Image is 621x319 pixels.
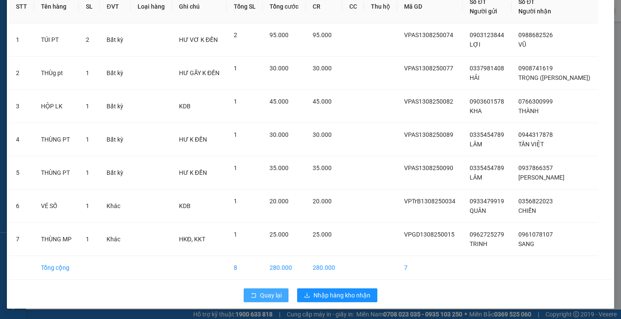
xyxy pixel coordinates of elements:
td: 2 [9,57,34,90]
td: 8 [227,256,263,280]
td: Khác [100,223,131,256]
span: VPAS1308250089 [404,131,453,138]
button: rollbackQuay lại [244,288,289,302]
td: THÙNG MP [34,223,79,256]
span: 25.000 [270,231,289,238]
span: 20.000 [270,198,289,205]
span: 2 [234,32,237,38]
td: 1 [9,23,34,57]
span: Quay lại [260,291,282,300]
span: 1 [86,202,89,209]
span: HƯ GÃY K ĐỀN [179,69,220,76]
span: 30.000 [270,131,289,138]
span: 1 [234,198,237,205]
span: [PERSON_NAME] [518,174,565,181]
span: 0908741619 [518,65,553,72]
span: 0337981408 [470,65,504,72]
span: 1 [234,65,237,72]
span: HKĐ, KKT [179,236,205,243]
td: 5 [9,156,34,190]
td: Bất kỳ [100,23,131,57]
span: 20.000 [313,198,332,205]
span: 95.000 [270,32,289,38]
td: Khác [100,190,131,223]
span: VPGD1308250015 [404,231,455,238]
span: TRỌNG ([PERSON_NAME]) [518,74,590,81]
td: 280.000 [306,256,342,280]
span: 2 [86,36,89,43]
td: THÙg pt [34,57,79,90]
span: download [304,292,310,299]
td: Bất kỳ [100,123,131,156]
td: Tổng cộng [34,256,79,280]
span: 1 [234,98,237,105]
td: 4 [9,123,34,156]
span: 0988682526 [518,32,553,38]
span: 0962725279 [470,231,504,238]
span: 1 [86,69,89,76]
td: TÚI PT [34,23,79,57]
span: 1 [86,136,89,143]
span: 45.000 [313,98,332,105]
span: 0766300999 [518,98,553,105]
span: 1 [86,169,89,176]
td: THÙNG PT [34,156,79,190]
span: KHA [470,107,482,114]
span: 0335454789 [470,164,504,171]
span: 0961078107 [518,231,553,238]
span: Nhập hàng kho nhận [314,291,370,300]
td: VÉ SỐ [34,190,79,223]
td: THÙNG PT [34,123,79,156]
span: 30.000 [313,131,332,138]
span: rollback [251,292,257,299]
span: 0356822023 [518,198,553,205]
span: VPAS1308250090 [404,164,453,171]
span: 45.000 [270,98,289,105]
span: VPAS1308250074 [404,32,453,38]
span: VPAS1308250077 [404,65,453,72]
span: 0937866357 [518,164,553,171]
span: 30.000 [313,65,332,72]
span: Người nhận [518,8,551,15]
span: KDB [179,103,191,110]
span: 1 [234,164,237,171]
span: VPTrB1308250034 [404,198,455,205]
span: 25.000 [313,231,332,238]
span: LÂM [470,141,482,148]
span: 1 [234,231,237,238]
span: QUÂN [470,207,486,214]
td: 280.000 [263,256,306,280]
span: THÀNH [518,107,539,114]
td: Bất kỳ [100,156,131,190]
span: Người gửi [470,8,497,15]
span: VŨ [518,41,526,48]
span: TRINH [470,240,487,247]
td: Bất kỳ [100,57,131,90]
span: 30.000 [270,65,289,72]
span: LÂM [470,174,482,181]
td: HỘP LK [34,90,79,123]
span: KDB [179,202,191,209]
span: 0944317878 [518,131,553,138]
span: 0933479919 [470,198,504,205]
td: 7 [9,223,34,256]
span: 35.000 [313,164,332,171]
span: 0335454789 [470,131,504,138]
td: Bất kỳ [100,90,131,123]
td: 6 [9,190,34,223]
span: 1 [234,131,237,138]
span: 1 [86,103,89,110]
td: 3 [9,90,34,123]
td: 7 [397,256,463,280]
span: VPAS1308250082 [404,98,453,105]
span: HƯ K ĐỀN [179,136,207,143]
span: 35.000 [270,164,289,171]
span: TÂN VIỆT [518,141,544,148]
span: HẢI [470,74,480,81]
span: 1 [86,236,89,243]
span: CHIẾN [518,207,536,214]
span: 0903601578 [470,98,504,105]
span: HƯ K ĐỀN [179,169,207,176]
span: 0903123844 [470,32,504,38]
span: SANG [518,240,534,247]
